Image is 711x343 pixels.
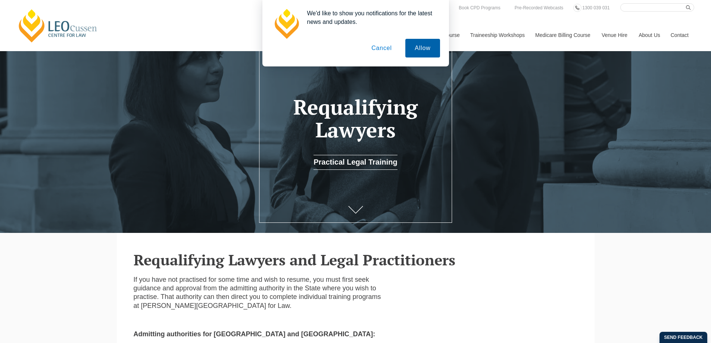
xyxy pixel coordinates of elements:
strong: Admitting authorities for [GEOGRAPHIC_DATA] and [GEOGRAPHIC_DATA]: [134,330,375,338]
button: Allow [405,39,440,57]
a: Practical Legal Training [314,155,397,170]
h1: Requalifying Lawyers [270,96,441,141]
h2: Requalifying Lawyers and Legal Practitioners [134,252,578,268]
p: If you have not practised for some time and wish to resume, you must first seek guidance and appr... [134,275,388,311]
button: Cancel [362,39,401,57]
div: We'd like to show you notifications for the latest news and updates. [301,9,440,26]
img: notification icon [271,9,301,39]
